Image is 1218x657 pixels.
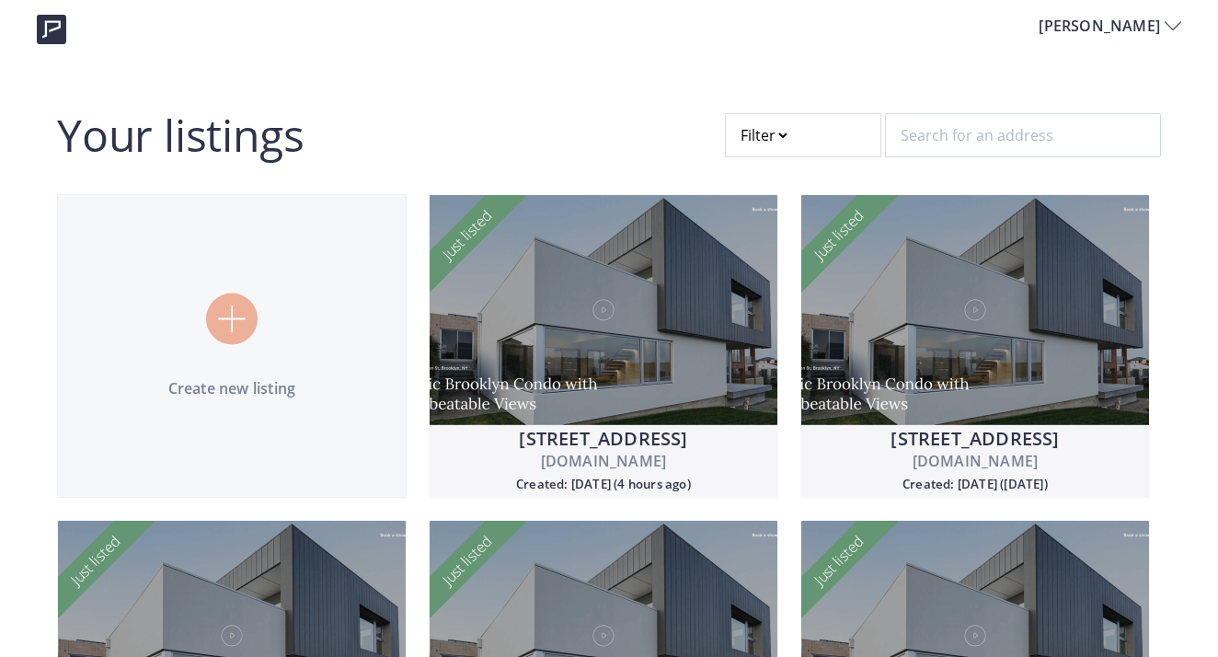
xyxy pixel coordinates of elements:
[885,113,1161,157] input: Search for an address
[57,113,304,157] h2: Your listings
[58,377,406,399] p: Create new listing
[57,194,407,498] a: Create new listing
[1039,15,1165,37] span: [PERSON_NAME]
[37,15,66,44] img: logo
